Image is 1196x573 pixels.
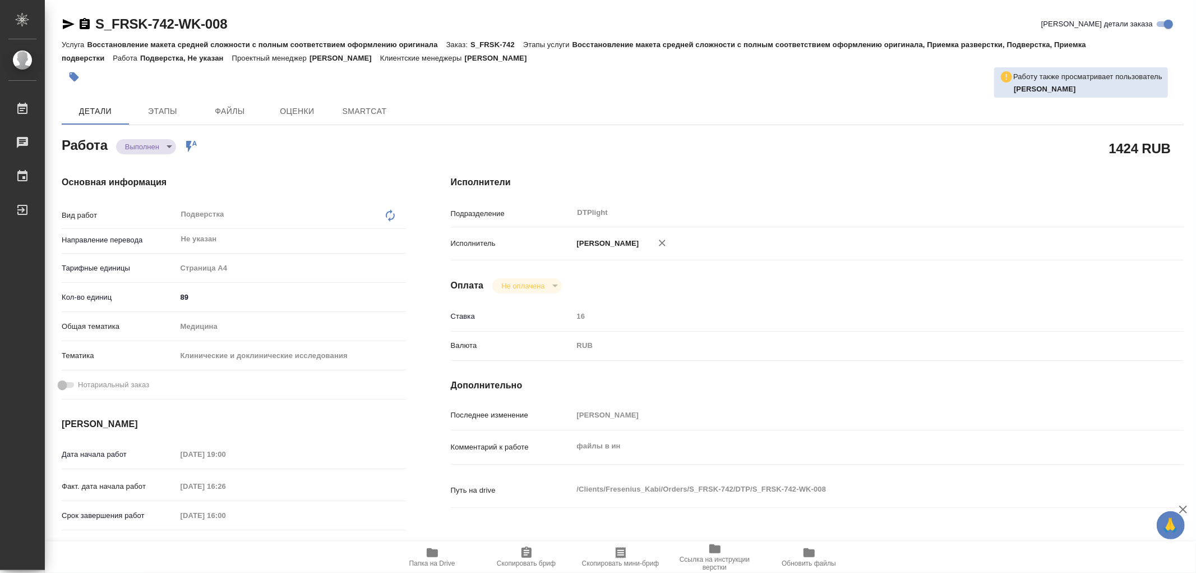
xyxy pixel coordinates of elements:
[62,449,177,460] p: Дата начала работ
[451,485,573,496] p: Путь на drive
[310,54,380,62] p: [PERSON_NAME]
[177,446,275,462] input: Пустое поле
[1109,139,1171,158] h2: 1424 RUB
[451,238,573,249] p: Исполнитель
[782,560,836,567] span: Обновить файлы
[62,481,177,492] p: Факт. дата начала работ
[1161,514,1180,537] span: 🙏
[87,40,446,49] p: Восстановление макета средней сложности с полным соответствием оформлению оригинала
[492,278,561,294] div: Выполнен
[62,40,87,49] p: Услуга
[479,542,574,573] button: Скопировать бриф
[582,560,659,567] span: Скопировать мини-бриф
[1014,84,1162,95] p: Заборова Александра
[338,104,391,118] span: SmartCat
[465,54,535,62] p: [PERSON_NAME]
[1157,511,1185,539] button: 🙏
[95,16,227,31] a: S_FRSK-742-WK-008
[62,350,177,361] p: Тематика
[1041,19,1153,30] span: [PERSON_NAME] детали заказа
[497,560,556,567] span: Скопировать бриф
[140,54,232,62] p: Подверстка, Не указан
[122,142,163,152] button: Выполнен
[78,379,149,391] span: Нотариальный заказ
[573,336,1123,355] div: RUB
[451,442,573,453] p: Комментарий к работе
[451,208,573,219] p: Подразделение
[451,176,1184,189] h4: Исполнители
[409,560,455,567] span: Папка на Drive
[498,281,548,291] button: Не оплачена
[62,17,75,31] button: Скопировать ссылку для ЯМессенджера
[650,231,675,255] button: Удалить исполнителя
[177,478,275,494] input: Пустое поле
[68,104,122,118] span: Детали
[62,263,177,274] p: Тарифные единицы
[62,321,177,332] p: Общая тематика
[573,238,639,249] p: [PERSON_NAME]
[62,210,177,221] p: Вид работ
[451,340,573,351] p: Валюта
[62,176,406,189] h4: Основная информация
[385,542,479,573] button: Папка на Drive
[177,317,406,336] div: Медицина
[380,54,465,62] p: Клиентские менеджеры
[177,507,275,524] input: Пустое поле
[78,17,91,31] button: Скопировать ссылку
[62,510,177,521] p: Срок завершения работ
[1013,71,1162,82] p: Работу также просматривает пользователь
[451,279,484,292] h4: Оплата
[62,292,177,303] p: Кол-во единиц
[270,104,324,118] span: Оценки
[668,542,762,573] button: Ссылка на инструкции верстки
[62,235,177,246] p: Направление перевода
[573,437,1123,456] textarea: файлы в ин
[177,259,406,278] div: Страница А4
[762,542,856,573] button: Обновить файлы
[451,311,573,322] p: Ставка
[470,40,523,49] p: S_FRSK-742
[62,65,86,89] button: Добавить тэг
[1014,85,1076,93] b: [PERSON_NAME]
[62,40,1086,62] p: Восстановление макета средней сложности с полным соответствием оформлению оригинала, Приемка разв...
[574,542,668,573] button: Скопировать мини-бриф
[62,134,108,154] h2: Работа
[136,104,190,118] span: Этапы
[573,308,1123,324] input: Пустое поле
[451,410,573,421] p: Последнее изменение
[62,418,406,431] h4: [PERSON_NAME]
[451,379,1184,392] h4: Дополнительно
[113,54,140,62] p: Работа
[203,104,257,118] span: Файлы
[573,480,1123,499] textarea: /Clients/Fresenius_Kabi/Orders/S_FRSK-742/DTP/S_FRSK-742-WK-008
[232,54,310,62] p: Проектный менеджер
[116,139,176,154] div: Выполнен
[573,407,1123,423] input: Пустое поле
[177,346,406,365] div: Клинические и доклинические исследования
[177,289,406,305] input: ✎ Введи что-нибудь
[675,556,755,571] span: Ссылка на инструкции верстки
[446,40,470,49] p: Заказ:
[523,40,572,49] p: Этапы услуги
